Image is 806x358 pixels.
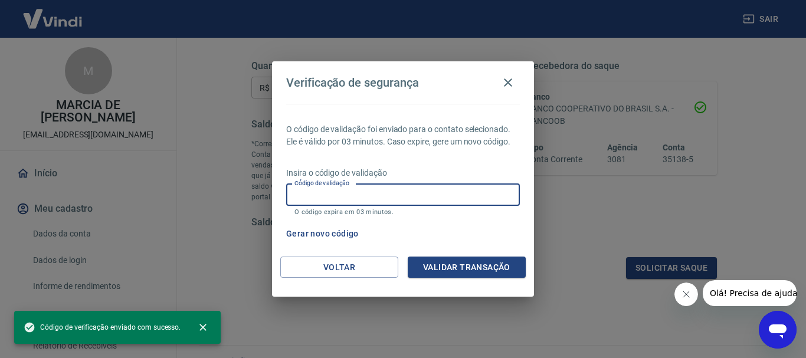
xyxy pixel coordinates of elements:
[190,314,216,340] button: close
[294,208,512,216] p: O código expira em 03 minutos.
[286,167,520,179] p: Insira o código de validação
[703,280,797,306] iframe: Mensagem da empresa
[24,321,181,333] span: Código de verificação enviado com sucesso.
[294,179,349,188] label: Código de validação
[286,123,520,148] p: O código de validação foi enviado para o contato selecionado. Ele é válido por 03 minutos. Caso e...
[7,8,99,18] span: Olá! Precisa de ajuda?
[280,257,398,278] button: Voltar
[286,75,419,90] h4: Verificação de segurança
[281,223,363,245] button: Gerar novo código
[674,283,698,306] iframe: Fechar mensagem
[408,257,526,278] button: Validar transação
[759,311,797,349] iframe: Botão para abrir a janela de mensagens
